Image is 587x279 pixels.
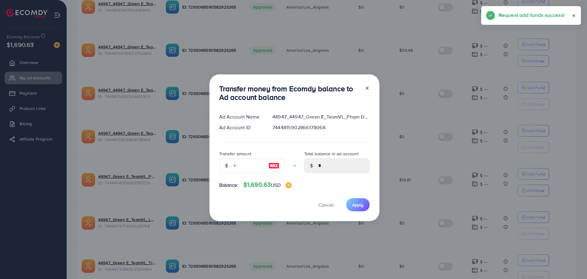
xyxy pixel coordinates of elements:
button: Apply [346,198,370,211]
img: image [286,182,292,188]
iframe: Chat [561,251,582,274]
div: Ad Account Name [214,113,268,120]
h5: Request add funds success! [499,11,565,19]
span: Cancel [318,202,334,208]
div: 44947_44947_Green E_TeamVL_Phạm Đức Minh_1733381296719 [268,113,374,120]
label: Transfer amount [219,151,251,157]
h4: $1,690.63 [243,181,292,189]
img: image [268,162,279,169]
label: Total balance in ad account [304,151,359,157]
span: Apply [352,202,364,208]
h3: Transfer money from Ecomdy balance to Ad account balance [219,84,360,102]
div: 7444815902866178064 [268,124,374,131]
span: Balance: [219,182,238,189]
div: Ad Account ID [214,124,268,131]
button: Cancel [311,198,341,211]
span: USD [271,182,280,188]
